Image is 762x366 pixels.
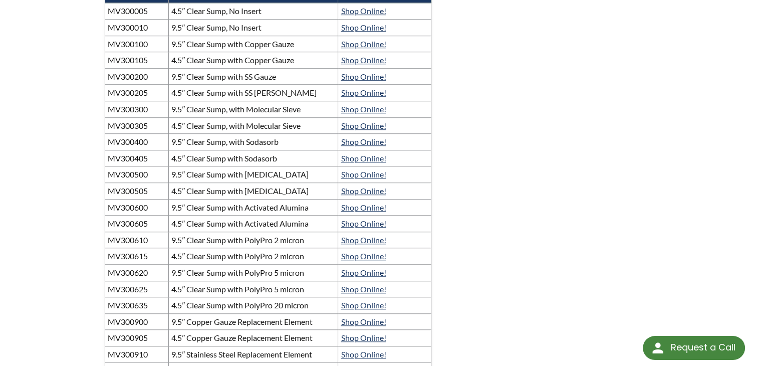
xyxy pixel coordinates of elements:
td: 4.5″ Clear Sump with SS [PERSON_NAME] [169,85,338,101]
td: 9.5″ Clear Sump with SS Gauze [169,68,338,85]
td: 9.5″ Clear Sump with [MEDICAL_DATA] [169,166,338,183]
td: 4.5″ Clear Sump with Sodasorb [169,150,338,166]
td: 4.5″ Clear Sump with PolyPro 20 micron [169,297,338,314]
a: Shop Online! [341,72,386,81]
td: MV300605 [105,216,169,232]
td: MV300620 [105,264,169,281]
td: MV300625 [105,281,169,297]
a: Shop Online! [341,153,386,163]
a: Shop Online! [341,55,386,65]
td: 4.5″ Clear Sump with Activated Alumina [169,216,338,232]
td: MV300610 [105,232,169,248]
td: MV300505 [105,182,169,199]
a: Shop Online! [341,284,386,294]
td: MV300400 [105,134,169,150]
td: MV300615 [105,248,169,265]
td: 4.5″ Clear Sump, with Molecular Sieve [169,117,338,134]
td: MV300300 [105,101,169,117]
a: Shop Online! [341,349,386,359]
img: round button [650,340,666,356]
td: 9.5″ Clear Sump, with Molecular Sieve [169,101,338,117]
td: 9.5″ Clear Sump with PolyPro 5 micron [169,264,338,281]
div: Request a Call [643,336,745,360]
a: Shop Online! [341,235,386,245]
a: Shop Online! [341,300,386,310]
a: Shop Online! [341,6,386,16]
a: Shop Online! [341,203,386,212]
td: 9.5″ Clear Sump, with Sodasorb [169,134,338,150]
a: Shop Online! [341,333,386,342]
td: 9.5″ Copper Gauze Replacement Element [169,313,338,330]
td: 4.5″ Clear Sump, No Insert [169,3,338,20]
a: Shop Online! [341,186,386,196]
a: Shop Online! [341,104,386,114]
a: Shop Online! [341,137,386,146]
td: MV300010 [105,20,169,36]
a: Shop Online! [341,317,386,326]
td: MV300600 [105,199,169,216]
td: MV300005 [105,3,169,20]
td: 9.5″ Clear Sump with Copper Gauze [169,36,338,52]
td: MV300205 [105,85,169,101]
td: 9.5″ Clear Sump, No Insert [169,20,338,36]
a: Shop Online! [341,23,386,32]
td: MV300405 [105,150,169,166]
a: Shop Online! [341,39,386,49]
td: 4.5″ Clear Sump with PolyPro 2 micron [169,248,338,265]
td: MV300200 [105,68,169,85]
a: Shop Online! [341,169,386,179]
div: Request a Call [670,336,735,359]
td: MV300105 [105,52,169,69]
td: MV300900 [105,313,169,330]
td: MV300635 [105,297,169,314]
a: Shop Online! [341,88,386,97]
td: MV300500 [105,166,169,183]
a: Shop Online! [341,268,386,277]
td: 4.5″ Clear Sump with Copper Gauze [169,52,338,69]
td: 4.5″ Clear Sump with [MEDICAL_DATA] [169,182,338,199]
td: MV300100 [105,36,169,52]
td: MV300910 [105,346,169,362]
td: 9.5″ Clear Sump with Activated Alumina [169,199,338,216]
td: 4.5″ Copper Gauze Replacement Element [169,330,338,346]
td: MV300305 [105,117,169,134]
a: Shop Online! [341,251,386,261]
a: Shop Online! [341,121,386,130]
td: 4.5″ Clear Sump with PolyPro 5 micron [169,281,338,297]
a: Shop Online! [341,219,386,228]
td: 9.5″ Clear Sump with PolyPro 2 micron [169,232,338,248]
td: 9.5″ Stainless Steel Replacement Element [169,346,338,362]
td: MV300905 [105,330,169,346]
